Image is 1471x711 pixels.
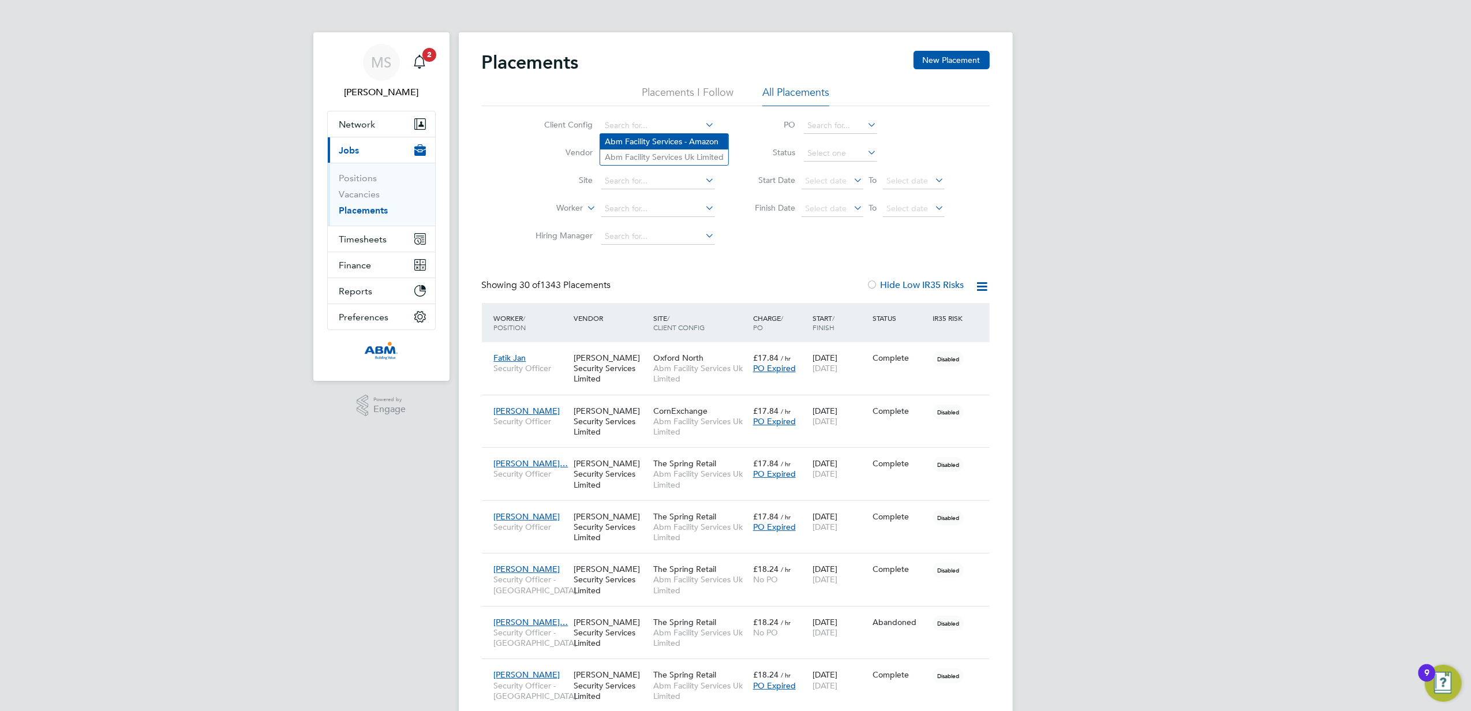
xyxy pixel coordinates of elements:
[810,611,870,643] div: [DATE]
[813,469,837,479] span: [DATE]
[571,611,650,654] div: [PERSON_NAME] Security Services Limited
[328,137,435,163] button: Jobs
[813,574,837,585] span: [DATE]
[328,163,435,226] div: Jobs
[650,308,750,338] div: Site
[653,469,747,489] span: Abm Facility Services Uk Limited
[753,458,778,469] span: £17.84
[527,230,593,241] label: Hiring Manager
[781,354,791,362] span: / hr
[494,669,560,680] span: [PERSON_NAME]
[873,617,927,627] div: Abandoned
[482,51,579,74] h2: Placements
[494,564,560,574] span: [PERSON_NAME]
[653,627,747,648] span: Abm Facility Services Uk Limited
[781,565,791,574] span: / hr
[653,564,716,574] span: The Spring Retail
[933,351,964,366] span: Disabled
[327,342,436,360] a: Go to home page
[753,313,783,332] span: / PO
[753,669,778,680] span: £18.24
[571,664,650,707] div: [PERSON_NAME] Security Services Limited
[867,279,964,291] label: Hide Low IR35 Risks
[408,44,431,81] a: 2
[571,452,650,496] div: [PERSON_NAME] Security Services Limited
[753,564,778,574] span: £18.24
[527,175,593,185] label: Site
[527,147,593,158] label: Vendor
[494,522,568,532] span: Security Officer
[494,458,568,469] span: [PERSON_NAME]…
[762,85,829,106] li: All Placements
[813,522,837,532] span: [DATE]
[491,308,571,338] div: Worker
[781,407,791,416] span: / hr
[601,173,715,189] input: Search for...
[482,279,613,291] div: Showing
[810,558,870,590] div: [DATE]
[494,406,560,416] span: [PERSON_NAME]
[781,671,791,679] span: / hr
[753,511,778,522] span: £17.84
[357,395,406,417] a: Powered byEngage
[494,353,526,363] span: Fatik Jan
[327,85,436,99] span: Matthew Smith
[520,279,541,291] span: 30 of
[806,175,847,186] span: Select date
[371,55,391,70] span: MS
[813,313,834,332] span: / Finish
[571,558,650,601] div: [PERSON_NAME] Security Services Limited
[933,405,964,420] span: Disabled
[866,173,881,188] span: To
[491,663,990,673] a: [PERSON_NAME]Security Officer - [GEOGRAPHIC_DATA][PERSON_NAME] Security Services LimitedThe Sprin...
[373,395,406,405] span: Powered by
[753,363,796,373] span: PO Expired
[339,119,376,130] span: Network
[1424,673,1429,688] div: 9
[744,203,796,213] label: Finish Date
[494,313,526,332] span: / Position
[328,252,435,278] button: Finance
[339,312,389,323] span: Preferences
[571,400,650,443] div: [PERSON_NAME] Security Services Limited
[653,313,705,332] span: / Client Config
[753,522,796,532] span: PO Expired
[642,85,733,106] li: Placements I Follow
[600,134,728,149] li: Abm Facility Services - Amazon
[930,308,970,328] div: IR35 Risk
[873,564,927,574] div: Complete
[744,175,796,185] label: Start Date
[491,611,990,620] a: [PERSON_NAME]…Security Officer - [GEOGRAPHIC_DATA][PERSON_NAME] Security Services LimitedThe Spri...
[813,363,837,373] span: [DATE]
[933,668,964,683] span: Disabled
[813,627,837,638] span: [DATE]
[491,452,990,462] a: [PERSON_NAME]…Security Officer[PERSON_NAME] Security Services LimitedThe Spring RetailAbm Facilit...
[494,511,560,522] span: [PERSON_NAME]
[804,118,877,134] input: Search for...
[653,458,716,469] span: The Spring Retail
[866,200,881,215] span: To
[933,457,964,472] span: Disabled
[753,406,778,416] span: £17.84
[653,574,747,595] span: Abm Facility Services Uk Limited
[653,680,747,701] span: Abm Facility Services Uk Limited
[753,353,778,363] span: £17.84
[914,51,990,69] button: New Placement
[328,226,435,252] button: Timesheets
[339,286,373,297] span: Reports
[527,119,593,130] label: Client Config
[328,304,435,330] button: Preferences
[517,203,583,214] label: Worker
[601,118,715,134] input: Search for...
[494,416,568,426] span: Security Officer
[653,669,716,680] span: The Spring Retail
[813,680,837,691] span: [DATE]
[753,574,778,585] span: No PO
[491,399,990,409] a: [PERSON_NAME]Security Officer[PERSON_NAME] Security Services LimitedCornExchangeAbm Facility Serv...
[339,260,372,271] span: Finance
[653,353,703,363] span: Oxford North
[804,145,877,162] input: Select one
[933,563,964,578] span: Disabled
[601,201,715,217] input: Search for...
[491,346,990,356] a: Fatik JanSecurity Officer[PERSON_NAME] Security Services LimitedOxford NorthAbm Facility Services...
